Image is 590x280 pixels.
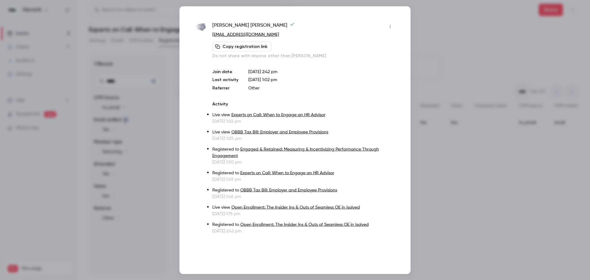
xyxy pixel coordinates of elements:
a: Open Enrollment: The Insider Ins & Outs of Seamless OE in isolved [240,222,369,227]
span: [DATE] 1:02 pm [248,77,277,82]
a: [EMAIL_ADDRESS][DOMAIN_NAME] [212,32,279,37]
p: Join date [212,69,238,75]
button: Copy registration link [212,41,271,51]
a: Experts on Call: When to Engage an HR Advisor [231,112,325,117]
p: [DATE] 2:42 pm [248,69,395,75]
a: Engaged & Retained: Measuring & Incentivizing Performance Through Engagement [212,147,379,158]
p: Do not share with anyone other than [PERSON_NAME] [212,53,395,59]
p: Activity [212,101,395,107]
a: OBBB Tax Bill: Employer and Employee Provisions [240,188,337,192]
p: Registered to [212,170,395,176]
p: Registered to [212,221,395,228]
p: [DATE] 1:15 pm [212,211,395,217]
a: OBBB Tax Bill: Employer and Employee Provisions [231,130,328,134]
p: Live view [212,204,395,211]
p: [DATE] 1:50 pm [212,159,395,165]
p: Referrer [212,85,238,91]
p: [DATE] 1:05 pm [212,135,395,141]
p: Registered to [212,187,395,193]
p: Registered to [212,146,395,159]
p: [DATE] 1:49 pm [212,176,395,182]
a: Open Enrollment: The Insider Ins & Outs of Seamless OE in isolved [231,205,360,209]
img: cst-cpa.com [195,22,206,34]
span: [PERSON_NAME] [PERSON_NAME] [212,22,295,31]
p: Live view [212,112,395,118]
p: [DATE] 2:42 pm [212,228,395,234]
p: Other [248,85,395,91]
p: Last activity [212,77,238,83]
p: [DATE] 1:02 pm [212,118,395,124]
p: [DATE] 1:46 pm [212,193,395,199]
a: Experts on Call: When to Engage an HR Advisor [240,171,334,175]
p: Live view [212,129,395,135]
